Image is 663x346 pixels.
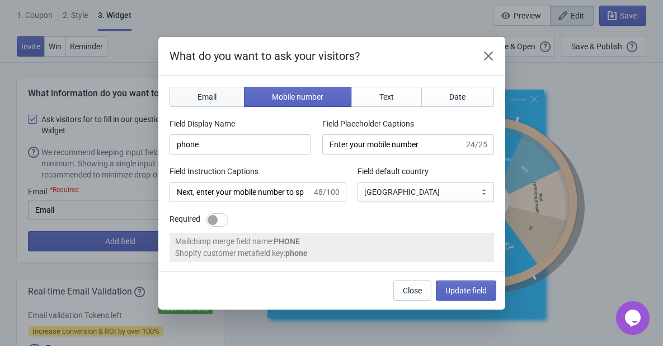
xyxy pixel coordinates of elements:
button: Close [478,46,499,66]
label: Required [170,213,200,225]
span: Mobile number [272,92,323,101]
b: phone [285,249,308,258]
button: Date [421,87,494,107]
b: PHONE [274,237,300,246]
button: Text [351,87,422,107]
label: Field Placeholder Captions [322,118,414,129]
label: Field Display Name [170,118,235,129]
span: Email [198,92,217,101]
div: Shopify customer metafield key: [175,247,488,259]
button: Mobile number [244,87,352,107]
h2: What do you want to ask your visitors? [170,48,467,64]
button: Close [393,280,431,301]
span: Text [379,92,394,101]
button: Update field [436,280,496,301]
span: Date [449,92,465,101]
div: Mailchimp merge field name: [175,236,488,247]
button: Email [170,87,245,107]
span: Close [403,286,422,295]
label: Field Instruction Captions [170,166,258,177]
span: Update field [445,286,487,295]
iframe: chat widget [616,301,652,335]
label: Field default country [358,166,429,177]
